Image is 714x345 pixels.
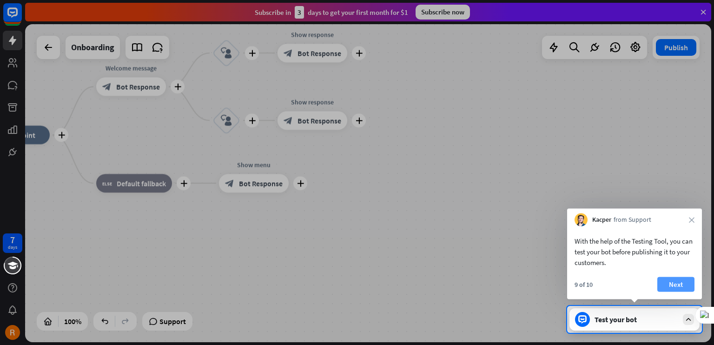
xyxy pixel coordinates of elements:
[592,215,611,225] span: Kacper
[595,315,678,324] div: Test your bot
[689,217,694,223] i: close
[657,277,694,292] button: Next
[575,236,694,268] div: With the help of the Testing Tool, you can test your bot before publishing it to your customers.
[575,280,593,289] div: 9 of 10
[7,4,35,32] button: Open LiveChat chat widget
[614,215,651,225] span: from Support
